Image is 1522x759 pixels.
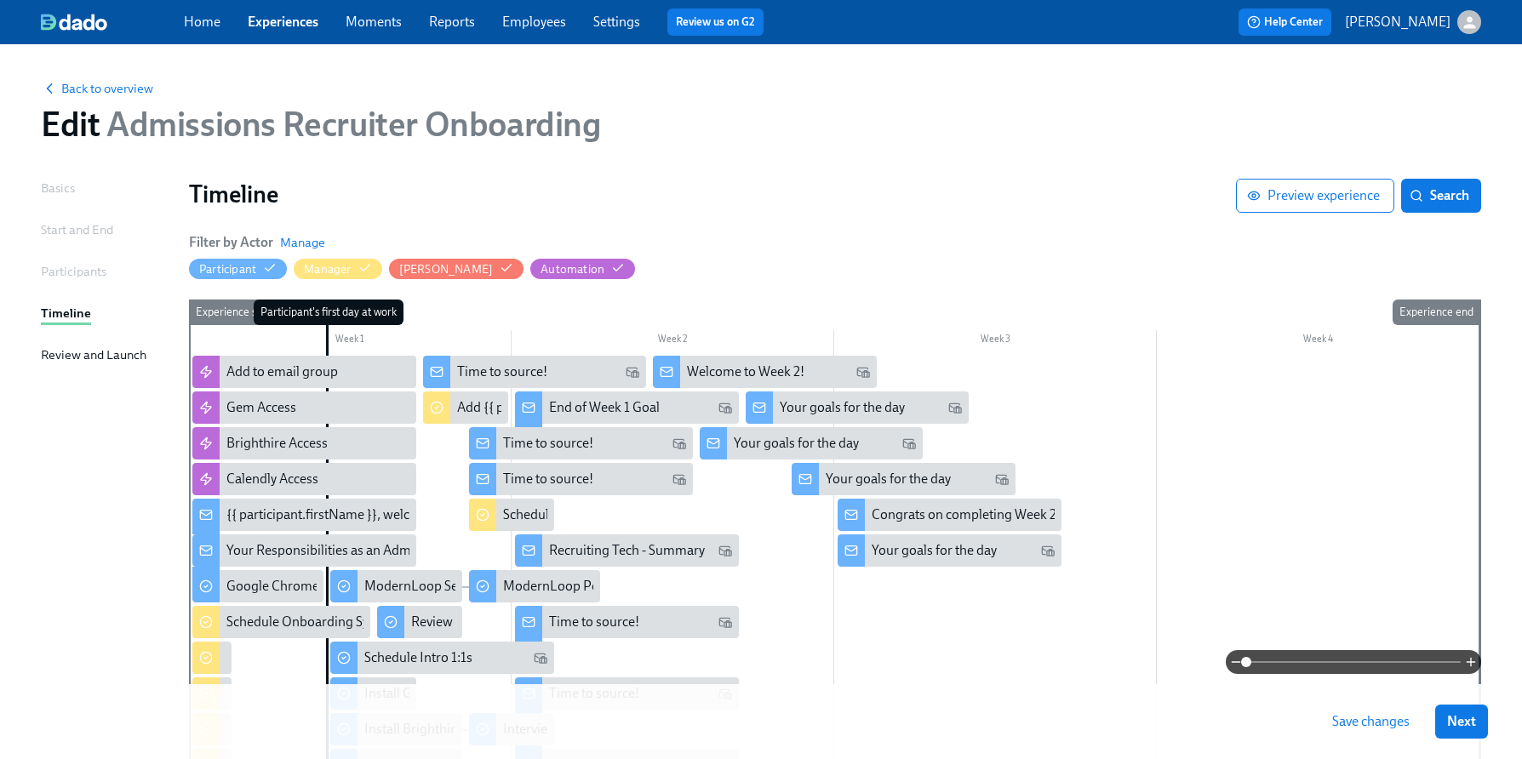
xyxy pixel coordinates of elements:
div: Schedule Onboarding Sync - First Prelims [226,613,466,631]
div: Recruiting Tech - Summary [515,534,739,567]
div: Welcome to Week 2! [653,356,877,388]
div: ModernLoop Personal Settings [503,577,684,596]
div: Install Gem Extension [330,677,415,710]
a: Employees [502,14,566,30]
div: Time to source! [503,470,593,488]
div: Week 3 [834,330,1157,352]
div: Time to source! [469,427,693,459]
div: Hide Manager [304,261,351,277]
button: [PERSON_NAME] [1345,10,1481,34]
button: Back to overview [41,80,153,97]
span: Help Center [1247,14,1323,31]
div: Calendly Access [192,463,416,495]
div: Your goals for the day [872,541,997,560]
svg: Work Email [902,437,916,450]
span: Admissions Recruiter Onboarding [100,104,600,145]
div: Brighthire Access [226,434,328,453]
div: Your goals for the day [734,434,859,453]
span: Save changes [1332,713,1410,730]
svg: Work Email [672,437,686,450]
div: Schedule Intro 1:1s [364,648,472,667]
button: Help Center [1239,9,1331,36]
div: Time to source! [515,677,739,710]
div: [PERSON_NAME] [399,261,494,277]
div: Google Chrome - Default Web Browser [192,570,323,602]
div: Week 4 [1157,330,1479,352]
div: {{ participant.firstName }}, welcome to the team! [192,499,416,531]
div: Time to source! [423,356,647,388]
div: Add {{ participant.fullName }} to Weekly Team Meeting [457,398,775,417]
div: Experience end [1393,300,1480,325]
div: Participants [41,262,106,281]
div: End of Week 1 Goal [549,398,660,417]
div: ModernLoop Set Up [330,570,461,602]
span: Next [1447,713,1476,730]
button: Search [1401,179,1481,213]
div: Participant's first day at work [254,300,403,325]
div: Time to source! [515,606,739,638]
button: Manage [280,234,325,251]
h1: Edit [41,104,601,145]
p: [PERSON_NAME] [1345,13,1450,31]
div: Experience start [189,300,280,325]
div: Your Responsibilities as an Admissions Recruiter [192,534,416,567]
a: Home [184,14,220,30]
div: Google Chrome - Default Web Browser [226,577,452,596]
div: Congrats on completing Week 2! [872,505,1061,524]
div: Your goals for the day [700,427,924,459]
div: Gem Access [226,398,296,417]
div: Your goals for the day [826,470,951,488]
div: Recruiting Tech - Summary [549,541,705,560]
div: Schedule weekly 1:1s with {{ participant.fullName }} [469,499,554,531]
svg: Work Email [718,401,732,414]
div: Time to source! [469,463,693,495]
div: Your goals for the day [780,398,905,417]
button: Next [1435,705,1488,739]
div: Review and Launch [41,345,146,364]
span: Preview experience [1250,187,1380,204]
svg: Work Email [718,544,732,557]
a: Review us on G2 [676,14,755,31]
button: Automation [530,259,635,279]
div: Time to source! [503,434,593,453]
a: dado [41,14,184,31]
div: ModernLoop Set Up [364,577,482,596]
div: Your goals for the day [792,463,1016,495]
button: Review us on G2 [667,9,764,36]
div: Add to email group [192,356,416,388]
div: Welcome to Week 2! [687,362,804,381]
div: Hide Participant [199,261,256,277]
div: Schedule Intro 1:1s [330,642,554,674]
div: End of Week 1 Goal [515,391,739,424]
span: Search [1413,187,1469,204]
svg: Work Email [672,472,686,486]
h1: Timeline [189,179,1236,209]
div: Hide Automation [541,261,604,277]
div: Review our team SOP [377,606,462,638]
a: Moments [346,14,402,30]
button: [PERSON_NAME] [389,259,524,279]
div: Add {{ participant.fullName }} to Weekly Team Meeting [423,391,508,424]
svg: Work Email [995,472,1009,486]
div: Your goals for the day [838,534,1061,567]
div: Calendly Access [226,470,318,488]
div: ModernLoop Personal Settings [469,570,600,602]
div: Review our team SOP [411,613,536,631]
button: Preview experience [1236,179,1394,213]
button: Participant [189,259,287,279]
svg: Work Email [626,365,639,379]
div: Time to source! [549,613,639,631]
div: Timeline [41,304,91,322]
a: Experiences [248,14,318,30]
div: Brighthire Access [192,427,416,459]
div: Schedule Onboarding Sync - First Prelims [192,606,370,638]
svg: Work Email [948,401,962,414]
h6: Filter by Actor [189,233,273,252]
a: Settings [593,14,640,30]
svg: Work Email [718,615,732,629]
button: Manager [294,259,381,279]
div: Time to source! [457,362,547,381]
div: Gem Access [192,391,416,424]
